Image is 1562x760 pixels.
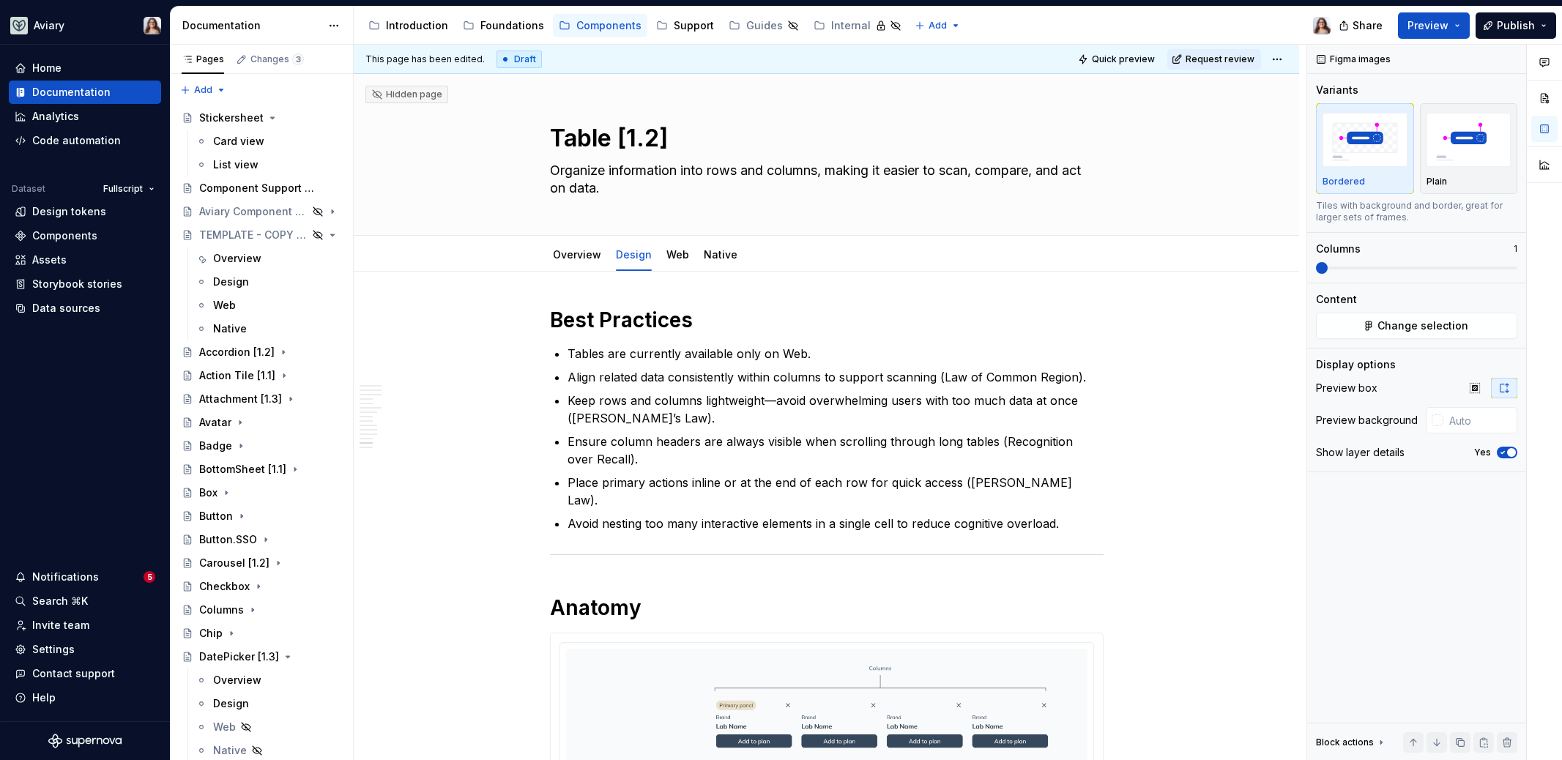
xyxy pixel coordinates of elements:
div: BottomSheet [1.1] [199,462,286,477]
a: Components [553,14,647,37]
div: Storybook stories [32,277,122,291]
div: Support [674,18,714,33]
a: Home [9,56,161,80]
button: Contact support [9,662,161,685]
button: Help [9,686,161,709]
div: Design tokens [32,204,106,219]
a: Button.SSO [176,528,347,551]
a: Stickersheet [176,106,347,130]
div: Overview [213,673,261,688]
button: Fullscript [97,179,161,199]
button: Preview [1398,12,1470,39]
span: Change selection [1377,318,1468,333]
a: Supernova Logo [48,734,122,748]
div: Dataset [12,183,45,195]
div: Card view [213,134,264,149]
textarea: Table [1.2] [547,121,1101,156]
a: Columns [176,598,347,622]
span: 5 [144,571,155,583]
span: Quick preview [1092,53,1155,65]
a: Overview [190,247,347,270]
a: Avatar [176,411,347,434]
div: TEMPLATE - COPY ME [199,228,308,242]
div: Content [1316,292,1357,307]
div: Block actions [1316,732,1387,753]
p: Ensure column headers are always visible when scrolling through long tables (Recognition over Rec... [568,433,1104,468]
button: placeholderPlain [1420,103,1518,194]
div: Hidden page [371,89,442,100]
div: Design [213,696,249,711]
div: Contact support [32,666,115,681]
button: Add [910,15,965,36]
a: Guides [723,14,805,37]
div: Overview [213,251,261,266]
a: Component Support Tables [176,176,347,200]
span: Share [1353,18,1383,33]
a: Checkbox [176,575,347,598]
span: 3 [292,53,304,65]
a: Code automation [9,129,161,152]
button: placeholderBordered [1316,103,1414,194]
a: Invite team [9,614,161,637]
a: Assets [9,248,161,272]
label: Yes [1474,447,1491,458]
div: Button.SSO [199,532,257,547]
img: Brittany Hogg [144,17,161,34]
a: Attachment [1.3] [176,387,347,411]
p: Bordered [1323,176,1365,187]
a: Internal [808,14,907,37]
img: placeholder [1323,113,1407,166]
div: Documentation [182,18,321,33]
p: Place primary actions inline or at the end of each row for quick access ([PERSON_NAME] Law). [568,474,1104,509]
button: Request review [1167,49,1261,70]
button: Quick preview [1074,49,1161,70]
div: Analytics [32,109,79,124]
img: 256e2c79-9abd-4d59-8978-03feab5a3943.png [10,17,28,34]
p: Keep rows and columns lightweight—avoid overwhelming users with too much data at once ([PERSON_NA... [568,392,1104,427]
div: Draft [497,51,542,68]
a: Web [190,294,347,317]
div: Internal [831,18,871,33]
a: Design [190,270,347,294]
div: Tiles with background and border, great for larger sets of frames. [1316,200,1517,223]
button: Add [176,80,231,100]
a: Action Tile [1.1] [176,364,347,387]
a: DatePicker [1.3] [176,645,347,668]
a: Components [9,224,161,247]
a: Settings [9,638,161,661]
div: Overview [547,239,607,269]
span: Fullscript [103,183,143,195]
div: Box [199,485,217,500]
div: Native [698,239,743,269]
div: Foundations [480,18,544,33]
div: Changes [250,53,304,65]
div: Preview box [1316,381,1377,395]
div: Web [661,239,695,269]
div: Settings [32,642,75,657]
span: Request review [1186,53,1254,65]
a: Web [190,715,347,739]
a: Native [704,248,737,261]
a: Analytics [9,105,161,128]
div: Preview background [1316,413,1418,428]
div: Guides [746,18,783,33]
a: Storybook stories [9,272,161,296]
a: Introduction [362,14,454,37]
div: Page tree [362,11,907,40]
div: Design [213,275,249,289]
span: Preview [1407,18,1448,33]
span: Add [194,84,212,96]
div: List view [213,157,259,172]
div: Components [576,18,641,33]
div: Avatar [199,415,231,430]
div: Invite team [32,618,89,633]
img: placeholder [1427,113,1511,166]
div: Components [32,228,97,243]
div: Native [213,321,247,336]
div: Show layer details [1316,445,1405,460]
button: Search ⌘K [9,589,161,613]
a: Foundations [457,14,550,37]
div: Chip [199,626,223,641]
a: Web [666,248,689,261]
button: Share [1331,12,1392,39]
